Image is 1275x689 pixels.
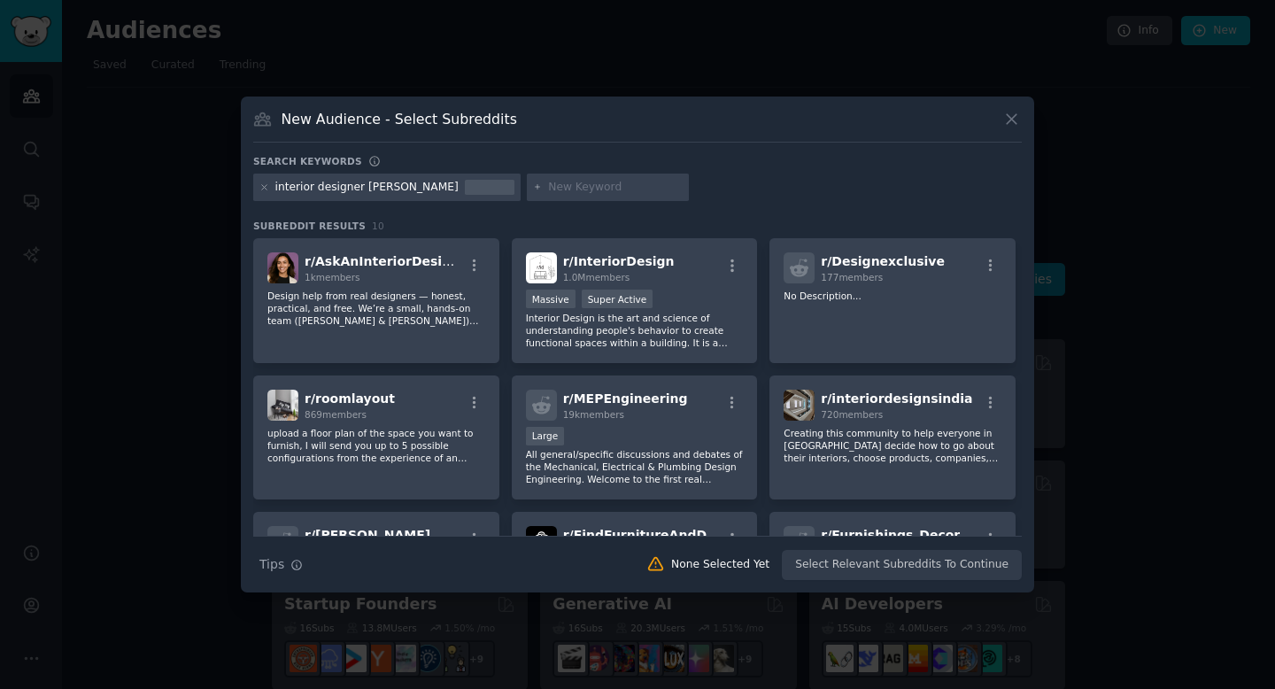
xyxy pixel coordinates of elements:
span: r/ AskAnInteriorDesigner [305,254,475,268]
span: r/ MEPEngineering [563,391,688,406]
span: r/ Furnishings_Decor [821,528,960,542]
div: None Selected Yet [671,557,769,573]
div: Super Active [582,290,653,308]
span: 720 members [821,409,883,420]
span: 1.0M members [563,272,630,283]
span: r/ InteriorDesign [563,254,675,268]
div: Massive [526,290,576,308]
img: AskAnInteriorDesigner [267,252,298,283]
span: 869 members [305,409,367,420]
span: Tips [259,555,284,574]
p: Creating this community to help everyone in [GEOGRAPHIC_DATA] decide how to go about their interi... [784,427,1001,464]
img: roomlayout [267,390,298,421]
span: Subreddit Results [253,220,366,232]
span: 177 members [821,272,883,283]
span: r/ roomlayout [305,391,395,406]
span: r/ interiordesignsindia [821,391,972,406]
span: 19k members [563,409,624,420]
h3: Search keywords [253,155,362,167]
p: upload a floor plan of the space you want to furnish, I will send you up to 5 possible configurat... [267,427,485,464]
span: 10 [372,221,384,231]
img: FindFurnitureAndDecor [526,526,557,557]
button: Tips [253,549,309,580]
p: Interior Design is the art and science of understanding people's behavior to create functional sp... [526,312,744,349]
img: InteriorDesign [526,252,557,283]
p: All general/specific discussions and debates of the Mechanical, Electrical & Plumbing Design Engi... [526,448,744,485]
div: interior designer [PERSON_NAME] [275,180,459,196]
p: Design help from real designers — honest, practical, and free. We’re a small, hands-on team ([PER... [267,290,485,327]
span: r/ FindFurnitureAndDecor [563,528,738,542]
p: No Description... [784,290,1001,302]
span: r/ Designexclusive [821,254,945,268]
h3: New Audience - Select Subreddits [282,110,517,128]
input: New Keyword [548,180,683,196]
div: Large [526,427,565,445]
img: interiordesignsindia [784,390,815,421]
span: r/ [PERSON_NAME] [305,528,430,542]
span: 1k members [305,272,360,283]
